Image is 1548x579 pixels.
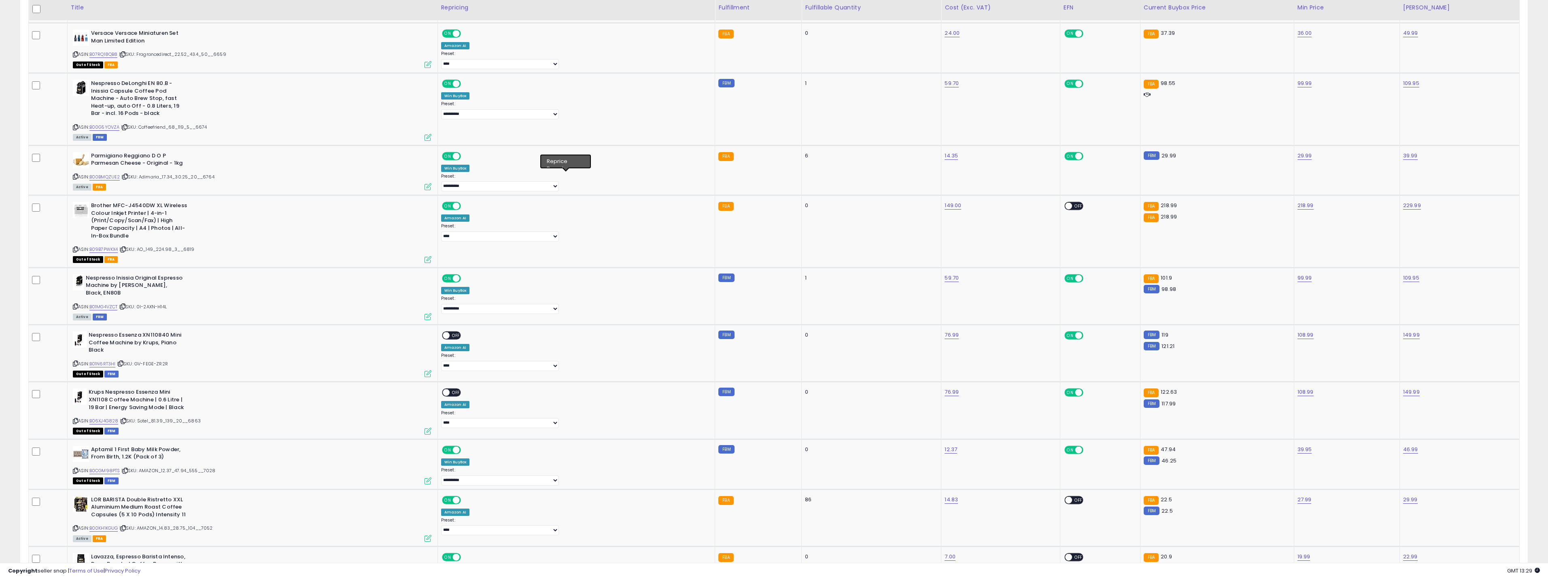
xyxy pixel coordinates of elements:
[1144,80,1159,89] small: FBA
[805,274,935,282] div: 1
[718,79,734,87] small: FBM
[1161,201,1177,209] span: 218.99
[1144,456,1159,465] small: FBM
[91,80,189,119] b: Nespresso DeLonghi EN 80.B - Inissia Capsule Coffee Pod Machine - Auto Brew Stop, fast Heat-up, a...
[1297,445,1312,454] a: 39.95
[1144,553,1159,562] small: FBA
[1065,332,1075,339] span: ON
[89,303,118,310] a: B01MG4VZCT
[805,446,935,453] div: 0
[1144,285,1159,293] small: FBM
[945,445,957,454] a: 12.37
[1161,29,1175,37] span: 37.39
[1144,213,1159,222] small: FBA
[73,202,89,218] img: 31+cRjaYDXL._SL40_.jpg
[1297,3,1396,12] div: Min Price
[73,371,103,378] span: All listings that are currently out of stock and unavailable for purchase on Amazon
[443,446,453,453] span: ON
[1082,446,1095,453] span: OFF
[945,388,959,396] a: 76.99
[1162,400,1176,407] span: 117.99
[73,446,89,462] img: 41reZ7m1CbL._SL40_.jpg
[1297,388,1314,396] a: 108.99
[73,331,431,376] div: ASIN:
[1144,446,1159,455] small: FBA
[441,401,469,408] div: Amazon AI
[1065,446,1075,453] span: ON
[1403,3,1516,12] div: [PERSON_NAME]
[450,332,463,339] span: OFF
[1144,274,1159,283] small: FBA
[441,174,709,192] div: Preset:
[105,567,140,575] a: Privacy Policy
[945,496,958,504] a: 14.83
[73,496,89,512] img: 51AzC0MrHYL._SL40_.jpg
[1161,79,1175,87] span: 98.55
[805,496,935,503] div: 86
[441,92,470,100] div: Win BuyBox
[71,3,434,12] div: Title
[89,174,120,180] a: B00BMQZUE2
[459,203,472,210] span: OFF
[104,371,119,378] span: FBM
[1144,202,1159,211] small: FBA
[441,344,469,351] div: Amazon AI
[1144,151,1159,160] small: FBM
[117,361,168,367] span: | SKU: GV-FEGE-ZR2R
[1065,81,1075,87] span: ON
[1403,388,1420,396] a: 149.99
[1144,30,1159,38] small: FBA
[459,81,472,87] span: OFF
[1297,274,1312,282] a: 99.99
[119,525,213,531] span: | SKU: AMAZON_14.83_28.75_104__7052
[441,42,469,49] div: Amazon AI
[1403,201,1421,210] a: 229.99
[73,30,431,67] div: ASIN:
[119,303,167,310] span: | SKU: 0I-2AXN-H14L
[718,274,734,282] small: FBM
[450,389,463,396] span: OFF
[89,124,120,131] a: B00G5YOVZA
[1082,389,1095,396] span: OFF
[104,477,119,484] span: FBM
[441,458,470,466] div: Win BuyBox
[805,388,935,396] div: 0
[441,353,709,371] div: Preset:
[73,388,87,405] img: 31hHUFFExxS._SL40_.jpg
[441,517,709,536] div: Preset:
[73,274,431,319] div: ASIN:
[1403,274,1419,282] a: 109.95
[73,30,89,46] img: 410nG0et-nL._SL40_.jpg
[718,30,733,38] small: FBA
[93,314,107,320] span: FBM
[1297,201,1314,210] a: 218.99
[121,467,216,474] span: | SKU: AMAZON_12.37_47.94_555__7028
[1297,29,1312,37] a: 36.00
[1161,496,1172,503] span: 22.5
[121,174,214,180] span: | SKU: Adimaria_17.34_30.25_20__6764
[120,418,201,424] span: | SKU: Sotel_81.39_139_20__6863
[91,496,189,521] b: LOR BARISTA Double Ristretto XXL Aluminium Medium Roast Coffee Capsules (5 X 10 Pods) Intensity 11
[718,388,734,396] small: FBM
[1162,457,1176,464] span: 46.25
[91,30,189,47] b: Versace Versace Miniaturen Set Man Limited Edition
[1065,275,1075,282] span: ON
[89,51,118,58] a: B07RQ18QB8
[1403,79,1419,87] a: 109.95
[1162,507,1173,515] span: 22.5
[459,275,472,282] span: OFF
[93,184,106,191] span: FBA
[1065,389,1075,396] span: ON
[1297,331,1314,339] a: 108.99
[441,410,709,428] div: Preset:
[89,388,187,413] b: Krups Nespresso Essenza Mini XN1108 Coffee Machine | 0.6 Litre | 19 Bar | Energy Saving Mode | Black
[1065,153,1075,159] span: ON
[1072,554,1085,560] span: OFF
[89,361,116,367] a: B01N6RT3HI
[945,201,961,210] a: 149.00
[441,3,712,12] div: Repricing
[718,331,734,339] small: FBM
[1403,553,1418,561] a: 22.99
[1162,285,1176,293] span: 98.98
[945,553,956,561] a: 7.00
